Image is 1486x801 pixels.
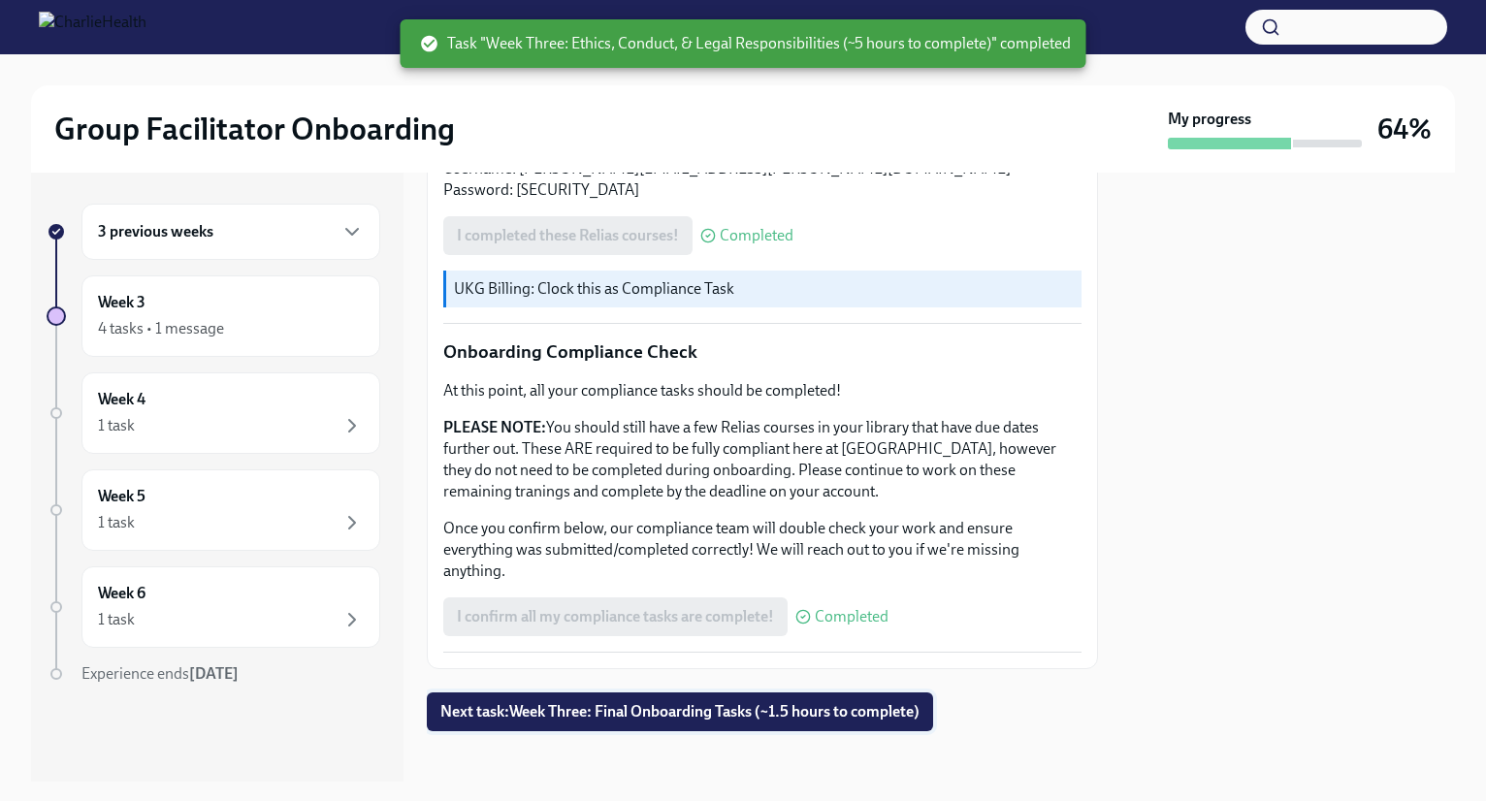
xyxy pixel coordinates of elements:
[54,110,455,148] h2: Group Facilitator Onboarding
[98,318,224,339] div: 4 tasks • 1 message
[443,418,546,436] strong: PLEASE NOTE:
[81,664,239,683] span: Experience ends
[81,204,380,260] div: 3 previous weeks
[47,372,380,454] a: Week 41 task
[815,609,888,625] span: Completed
[98,583,145,604] h6: Week 6
[720,228,793,243] span: Completed
[47,469,380,551] a: Week 51 task
[47,566,380,648] a: Week 61 task
[427,692,933,731] button: Next task:Week Three: Final Onboarding Tasks (~1.5 hours to complete)
[189,664,239,683] strong: [DATE]
[98,292,145,313] h6: Week 3
[47,275,380,357] a: Week 34 tasks • 1 message
[443,518,1082,582] p: Once you confirm below, our compliance team will double check your work and ensure everything was...
[1377,112,1432,146] h3: 64%
[98,415,135,436] div: 1 task
[454,278,1074,300] p: UKG Billing: Clock this as Compliance Task
[98,486,145,507] h6: Week 5
[98,609,135,630] div: 1 task
[98,389,145,410] h6: Week 4
[39,12,146,43] img: CharlieHealth
[98,221,213,242] h6: 3 previous weeks
[443,380,1082,401] p: At this point, all your compliance tasks should be completed!
[443,339,1082,365] p: Onboarding Compliance Check
[443,417,1082,502] p: You should still have a few Relias courses in your library that have due dates further out. These...
[1168,109,1251,130] strong: My progress
[98,512,135,533] div: 1 task
[420,33,1071,54] span: Task "Week Three: Ethics, Conduct, & Legal Responsibilities (~5 hours to complete)" completed
[440,702,920,721] span: Next task : Week Three: Final Onboarding Tasks (~1.5 hours to complete)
